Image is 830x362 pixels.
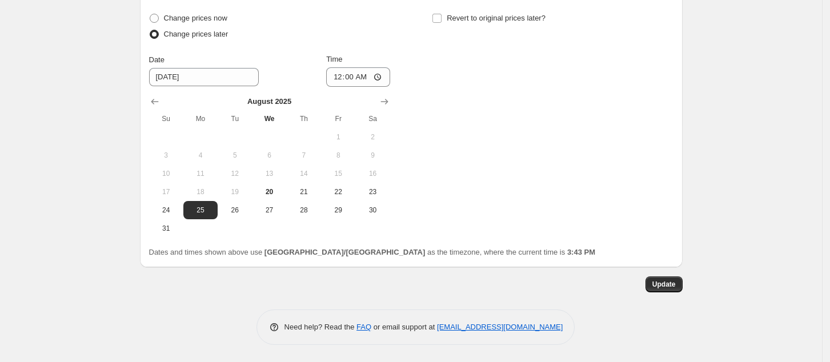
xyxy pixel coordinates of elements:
[437,323,563,331] a: [EMAIL_ADDRESS][DOMAIN_NAME]
[291,187,316,196] span: 21
[188,169,213,178] span: 11
[149,68,259,86] input: 8/20/2025
[256,114,282,123] span: We
[218,146,252,164] button: Tuesday August 5 2025
[321,110,355,128] th: Friday
[183,146,218,164] button: Monday August 4 2025
[222,114,247,123] span: Tu
[218,201,252,219] button: Tuesday August 26 2025
[360,187,385,196] span: 23
[356,323,371,331] a: FAQ
[321,201,355,219] button: Friday August 29 2025
[326,132,351,142] span: 1
[355,164,390,183] button: Saturday August 16 2025
[188,206,213,215] span: 25
[360,114,385,123] span: Sa
[188,114,213,123] span: Mo
[287,146,321,164] button: Thursday August 7 2025
[376,94,392,110] button: Show next month, September 2025
[164,30,228,38] span: Change prices later
[287,183,321,201] button: Thursday August 21 2025
[326,114,351,123] span: Fr
[252,164,286,183] button: Wednesday August 13 2025
[287,201,321,219] button: Thursday August 28 2025
[355,201,390,219] button: Saturday August 30 2025
[355,110,390,128] th: Saturday
[149,201,183,219] button: Sunday August 24 2025
[252,146,286,164] button: Wednesday August 6 2025
[154,151,179,160] span: 3
[149,164,183,183] button: Sunday August 10 2025
[252,201,286,219] button: Wednesday August 27 2025
[256,151,282,160] span: 6
[256,187,282,196] span: 20
[222,151,247,160] span: 5
[291,169,316,178] span: 14
[447,14,546,22] span: Revert to original prices later?
[222,169,247,178] span: 12
[326,187,351,196] span: 22
[321,146,355,164] button: Friday August 8 2025
[355,128,390,146] button: Saturday August 2 2025
[291,151,316,160] span: 7
[188,187,213,196] span: 18
[149,183,183,201] button: Sunday August 17 2025
[360,132,385,142] span: 2
[183,164,218,183] button: Monday August 11 2025
[360,169,385,178] span: 16
[154,169,179,178] span: 10
[154,187,179,196] span: 17
[371,323,437,331] span: or email support at
[291,114,316,123] span: Th
[154,114,179,123] span: Su
[326,151,351,160] span: 8
[149,55,165,64] span: Date
[147,94,163,110] button: Show previous month, July 2025
[183,183,218,201] button: Monday August 18 2025
[164,14,227,22] span: Change prices now
[149,219,183,238] button: Sunday August 31 2025
[149,110,183,128] th: Sunday
[149,146,183,164] button: Sunday August 3 2025
[652,280,676,289] span: Update
[188,151,213,160] span: 4
[355,183,390,201] button: Saturday August 23 2025
[183,110,218,128] th: Monday
[360,206,385,215] span: 30
[183,201,218,219] button: Monday August 25 2025
[252,183,286,201] button: Today Wednesday August 20 2025
[645,276,683,292] button: Update
[321,128,355,146] button: Friday August 1 2025
[287,164,321,183] button: Thursday August 14 2025
[154,206,179,215] span: 24
[218,110,252,128] th: Tuesday
[284,323,357,331] span: Need help? Read the
[222,187,247,196] span: 19
[321,164,355,183] button: Friday August 15 2025
[360,151,385,160] span: 9
[222,206,247,215] span: 26
[326,206,351,215] span: 29
[154,224,179,233] span: 31
[252,110,286,128] th: Wednesday
[264,248,425,256] b: [GEOGRAPHIC_DATA]/[GEOGRAPHIC_DATA]
[291,206,316,215] span: 28
[355,146,390,164] button: Saturday August 9 2025
[567,248,595,256] b: 3:43 PM
[218,164,252,183] button: Tuesday August 12 2025
[149,248,596,256] span: Dates and times shown above use as the timezone, where the current time is
[326,55,342,63] span: Time
[218,183,252,201] button: Tuesday August 19 2025
[326,169,351,178] span: 15
[256,206,282,215] span: 27
[321,183,355,201] button: Friday August 22 2025
[326,67,390,87] input: 12:00
[256,169,282,178] span: 13
[287,110,321,128] th: Thursday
